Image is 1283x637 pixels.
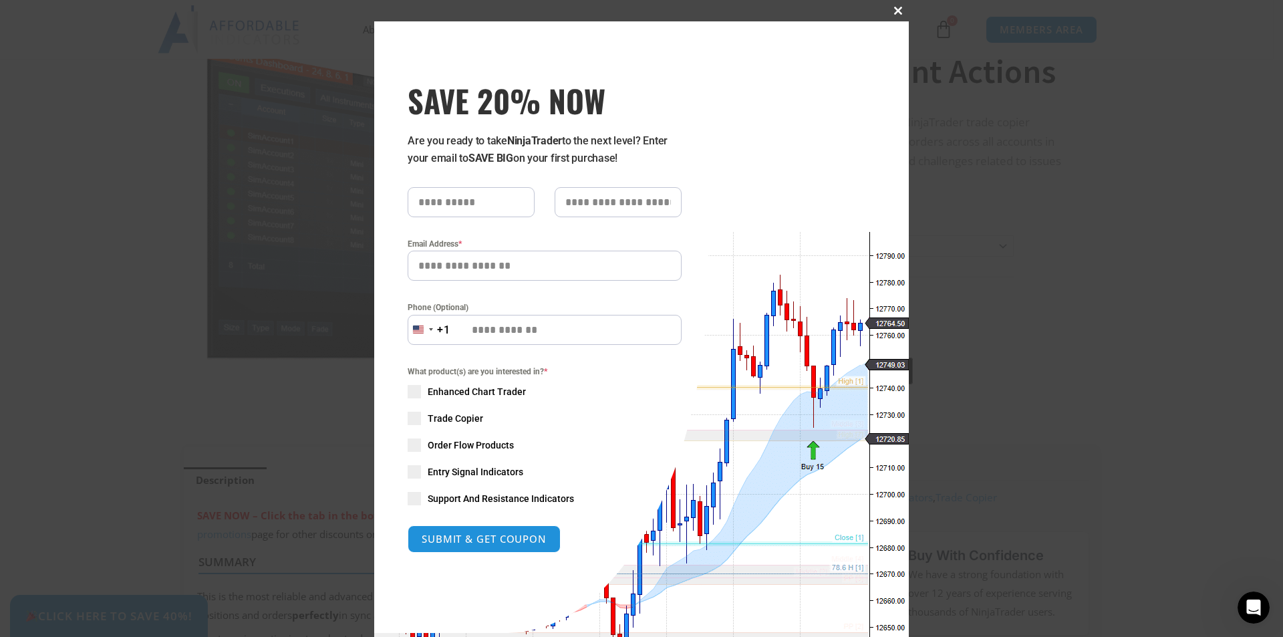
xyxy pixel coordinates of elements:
span: Entry Signal Indicators [428,465,523,479]
div: +1 [437,322,450,339]
label: Entry Signal Indicators [408,465,682,479]
label: Order Flow Products [408,438,682,452]
button: SUBMIT & GET COUPON [408,525,561,553]
strong: SAVE BIG [468,152,513,164]
label: Trade Copier [408,412,682,425]
label: Phone (Optional) [408,301,682,314]
span: Trade Copier [428,412,483,425]
span: Enhanced Chart Trader [428,385,526,398]
strong: NinjaTrader [507,134,562,147]
span: What product(s) are you interested in? [408,365,682,378]
span: Order Flow Products [428,438,514,452]
label: Enhanced Chart Trader [408,385,682,398]
label: Support And Resistance Indicators [408,492,682,505]
label: Email Address [408,237,682,251]
p: Are you ready to take to the next level? Enter your email to on your first purchase! [408,132,682,167]
iframe: Intercom live chat [1238,592,1270,624]
button: Selected country [408,315,450,345]
span: SAVE 20% NOW [408,82,682,119]
span: Support And Resistance Indicators [428,492,574,505]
